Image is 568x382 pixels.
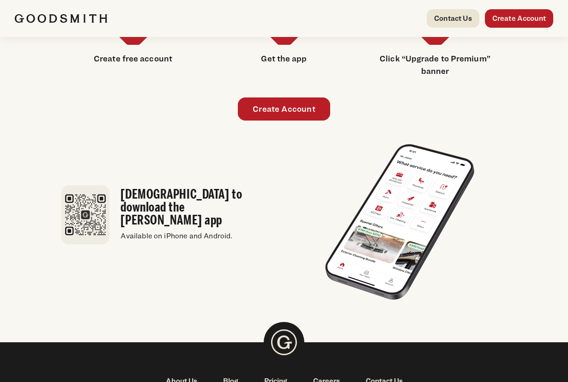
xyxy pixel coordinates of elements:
h3: [DEMOGRAPHIC_DATA] to download the [PERSON_NAME] app [121,188,275,227]
img: Smartphone displaying a service request app with a list of home repair and maintenance tasks [320,139,480,305]
h4: Get the app [224,52,345,65]
a: Contact Us [427,9,479,28]
a: Create Account [238,97,330,121]
img: Goodsmith Logo [264,322,304,363]
img: Goodsmith app download QR code [61,185,110,244]
img: Goodsmith [15,14,107,23]
h4: Click “Upgrade to Premium” banner [375,52,496,77]
h4: Create free account [73,52,194,65]
a: Create Account [485,9,553,28]
p: Available on iPhone and Android. [121,230,275,242]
